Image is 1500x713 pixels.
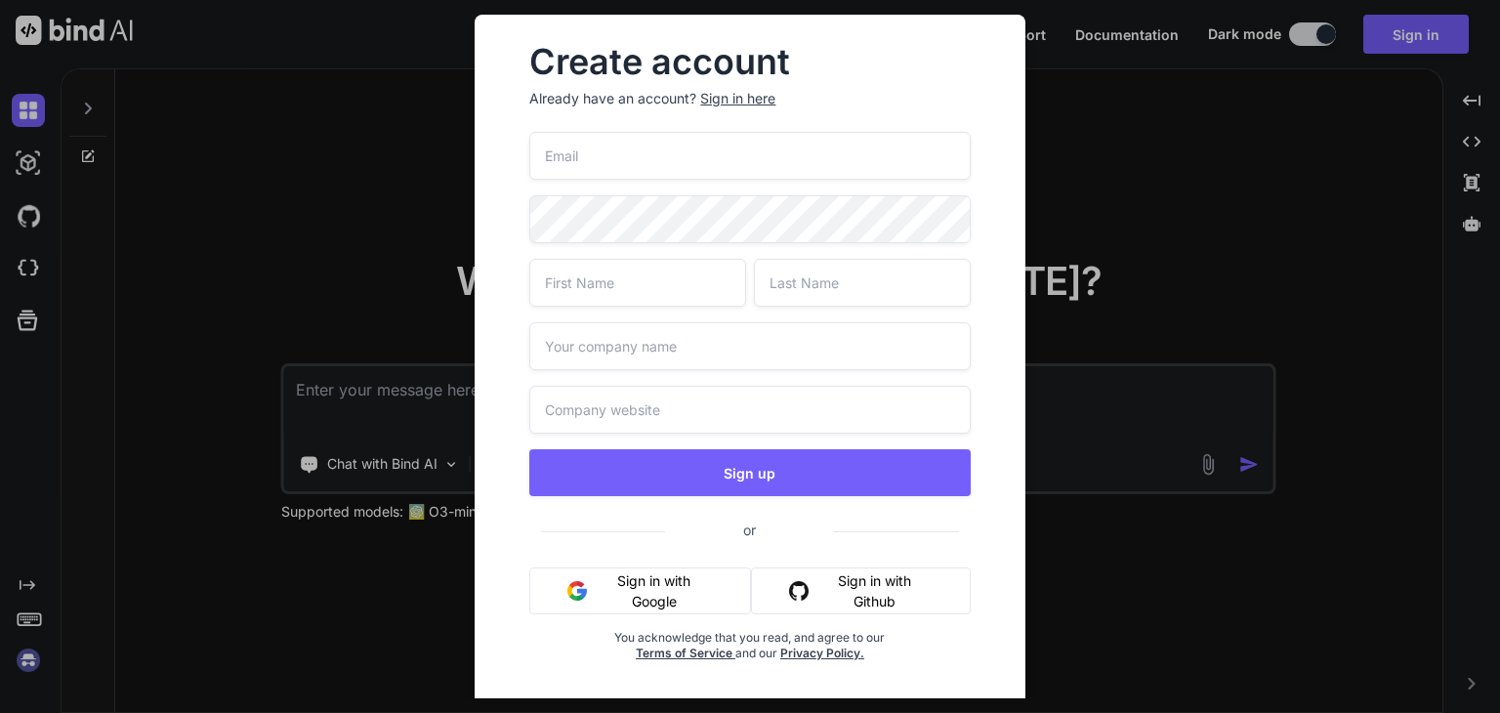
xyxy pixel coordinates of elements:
a: Terms of Service [636,646,735,660]
input: Company website [529,386,970,434]
img: google [567,581,587,601]
span: or [665,506,834,554]
button: Sign in with Github [751,567,970,614]
input: Last Name [754,259,971,307]
img: github [789,581,809,601]
div: Sign in here [700,89,775,108]
button: Sign in with Google [529,567,751,614]
p: Already have an account? [529,89,970,108]
input: Your company name [529,322,970,370]
input: Email [529,132,970,180]
h2: Create account [529,46,970,77]
div: You acknowledge that you read, and agree to our and our [604,630,897,708]
a: Privacy Policy. [780,646,864,660]
input: First Name [529,259,746,307]
button: Sign up [529,449,970,496]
